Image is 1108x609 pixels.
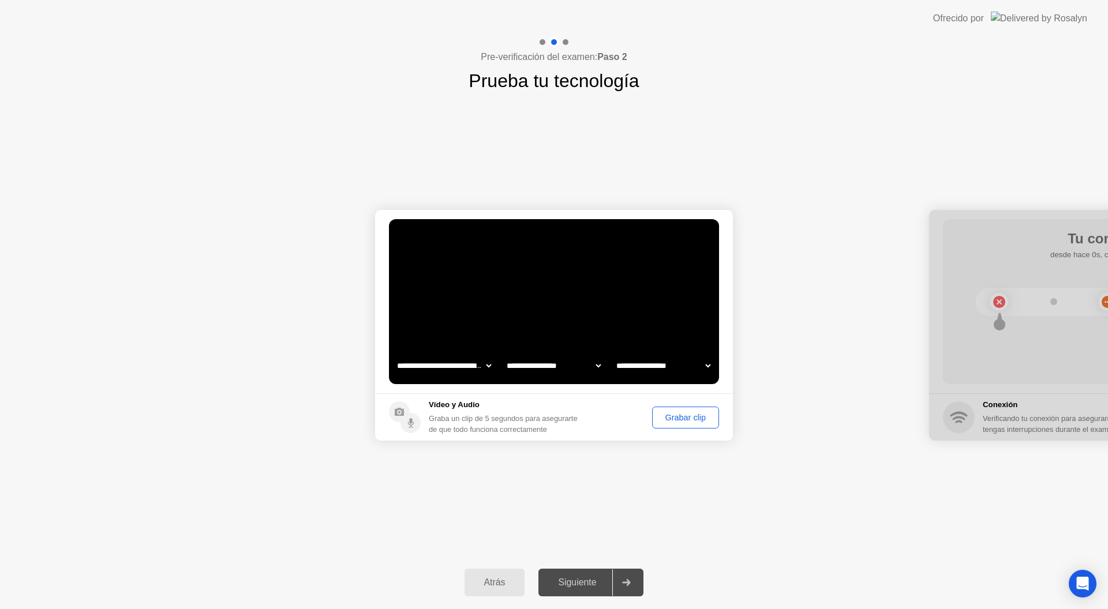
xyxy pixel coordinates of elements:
h5: Vídeo y Audio [429,399,583,411]
div: Open Intercom Messenger [1069,570,1096,597]
div: Grabar clip [656,413,715,422]
select: Available speakers [504,354,603,377]
div: Graba un clip de 5 segundos para asegurarte de que todo funciona correctamente [429,413,583,435]
select: Available cameras [395,354,493,377]
button: Grabar clip [652,407,719,428]
select: Available microphones [614,354,713,377]
div: Siguiente [542,577,612,588]
h1: Prueba tu tecnología [469,67,639,95]
h4: Pre-verificación del examen: [481,50,627,64]
div: Ofrecido por [933,12,984,25]
b: Paso 2 [597,52,627,62]
button: Atrás [465,569,525,596]
div: Atrás [468,577,522,588]
button: Siguiente [538,569,643,596]
img: Delivered by Rosalyn [991,12,1087,25]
